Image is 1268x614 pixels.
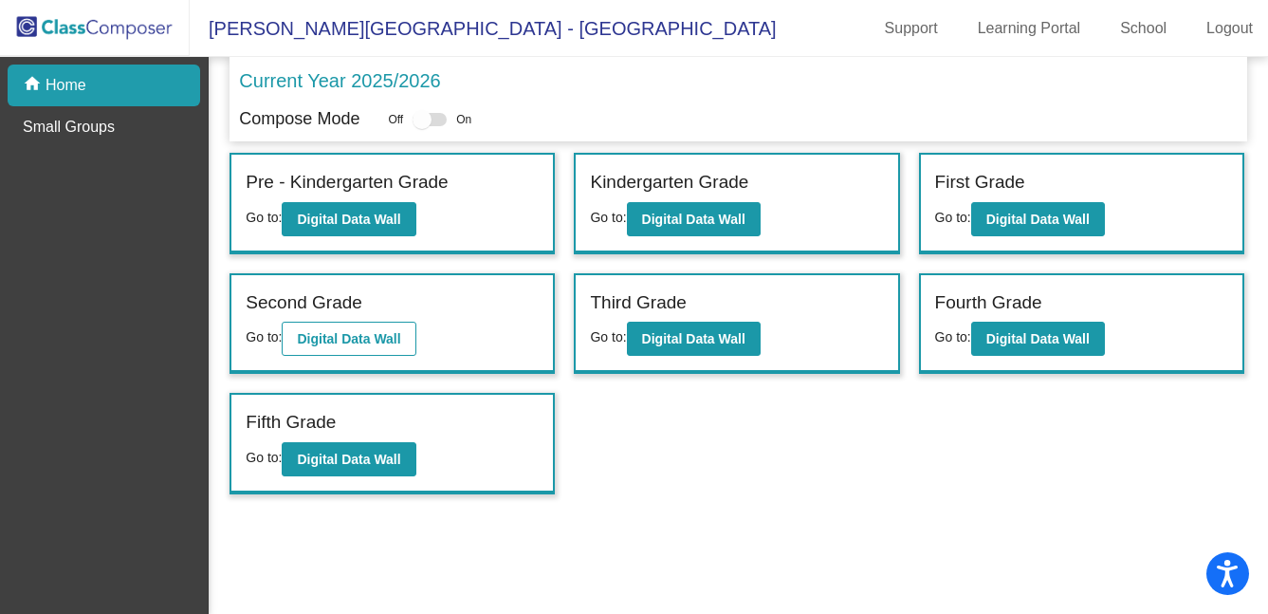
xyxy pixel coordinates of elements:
[282,202,415,236] button: Digital Data Wall
[971,322,1105,356] button: Digital Data Wall
[590,329,626,344] span: Go to:
[246,329,282,344] span: Go to:
[986,331,1090,346] b: Digital Data Wall
[239,66,440,95] p: Current Year 2025/2026
[642,331,745,346] b: Digital Data Wall
[246,289,362,317] label: Second Grade
[46,74,86,97] p: Home
[246,409,336,437] label: Fifth Grade
[239,106,359,132] p: Compose Mode
[590,289,686,317] label: Third Grade
[935,329,971,344] span: Go to:
[1191,13,1268,44] a: Logout
[388,111,403,128] span: Off
[935,289,1042,317] label: Fourth Grade
[246,210,282,225] span: Go to:
[627,202,761,236] button: Digital Data Wall
[590,210,626,225] span: Go to:
[986,212,1090,227] b: Digital Data Wall
[971,202,1105,236] button: Digital Data Wall
[297,331,400,346] b: Digital Data Wall
[297,212,400,227] b: Digital Data Wall
[282,442,415,476] button: Digital Data Wall
[23,74,46,97] mat-icon: home
[282,322,415,356] button: Digital Data Wall
[190,13,777,44] span: [PERSON_NAME][GEOGRAPHIC_DATA] - [GEOGRAPHIC_DATA]
[935,210,971,225] span: Go to:
[935,169,1025,196] label: First Grade
[1105,13,1182,44] a: School
[963,13,1096,44] a: Learning Portal
[870,13,953,44] a: Support
[246,450,282,465] span: Go to:
[627,322,761,356] button: Digital Data Wall
[642,212,745,227] b: Digital Data Wall
[590,169,748,196] label: Kindergarten Grade
[297,452,400,467] b: Digital Data Wall
[23,116,115,139] p: Small Groups
[246,169,448,196] label: Pre - Kindergarten Grade
[456,111,471,128] span: On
